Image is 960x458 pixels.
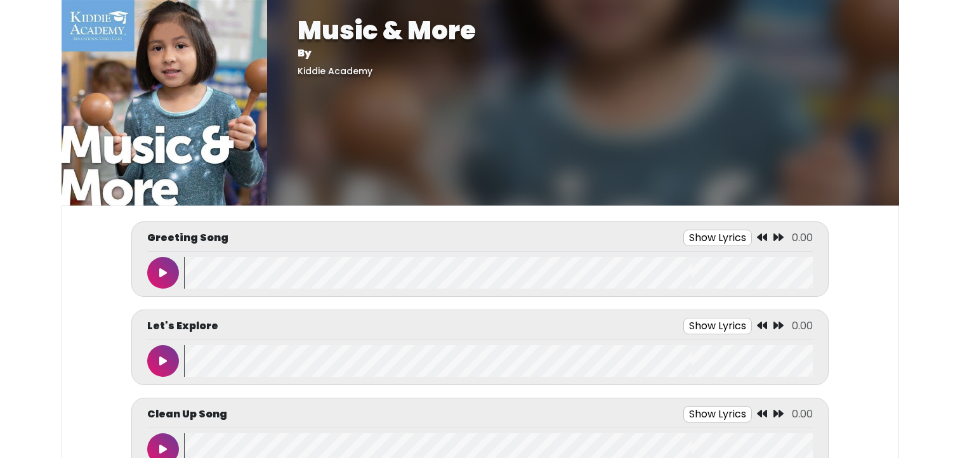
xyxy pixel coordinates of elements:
[792,407,813,421] span: 0.00
[792,318,813,333] span: 0.00
[683,318,752,334] button: Show Lyrics
[147,407,227,422] p: Clean Up Song
[683,406,752,422] button: Show Lyrics
[147,318,218,334] p: Let's Explore
[792,230,813,245] span: 0.00
[298,15,869,46] h1: Music & More
[298,66,869,77] h5: Kiddie Academy
[147,230,228,245] p: Greeting Song
[298,46,869,61] p: By
[683,230,752,246] button: Show Lyrics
